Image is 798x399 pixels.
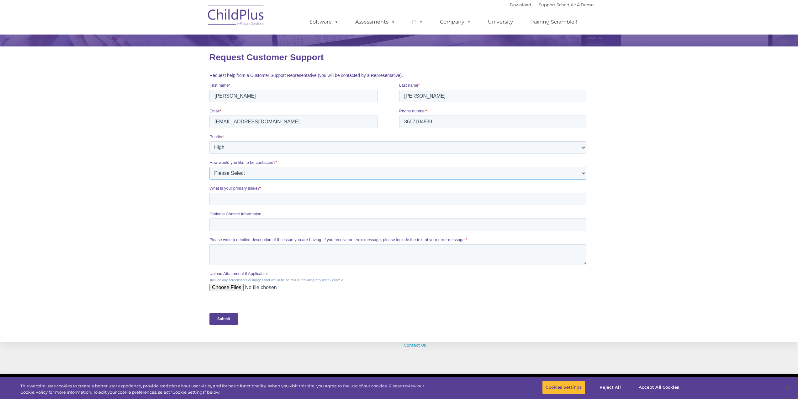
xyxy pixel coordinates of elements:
[510,2,594,7] font: |
[482,16,519,28] a: University
[406,16,430,28] a: IT
[205,0,267,32] img: ChildPlus by Procare Solutions
[510,2,531,7] a: Download
[523,16,583,28] a: Training Scramble!!
[591,381,630,394] button: Reject All
[557,2,594,7] a: Schedule A Demo
[303,16,345,28] a: Software
[434,16,478,28] a: Company
[635,381,683,394] button: Accept All Cookies
[349,16,402,28] a: Assessments
[209,46,589,331] iframe: Form 0
[404,342,426,348] a: Contact Us
[539,2,555,7] a: Support
[542,381,585,394] button: Cookies Settings
[20,383,439,395] div: This website uses cookies to create a better user experience, provide statistics about user visit...
[781,380,795,394] button: Close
